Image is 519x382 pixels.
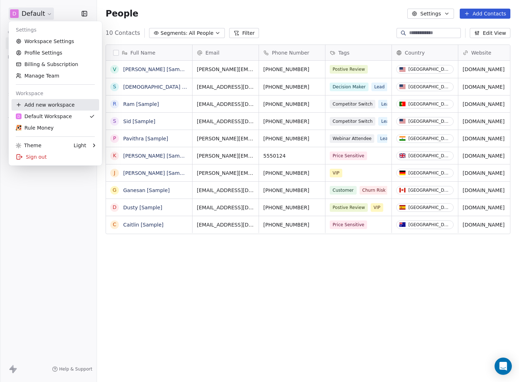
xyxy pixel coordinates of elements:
div: Theme [16,142,41,149]
a: Billing & Subscription [11,59,99,70]
div: Rule Money [16,124,54,131]
a: Workspace Settings [11,36,99,47]
a: Manage Team [11,70,99,81]
div: Default Workspace [16,113,72,120]
div: Workspace [11,88,99,99]
span: D [17,114,20,119]
div: Light [74,142,86,149]
div: Sign out [11,151,99,163]
div: Add new workspace [11,99,99,111]
div: Settings [11,24,99,36]
a: Profile Settings [11,47,99,59]
img: app-icon-nutty-512.png [16,125,22,131]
